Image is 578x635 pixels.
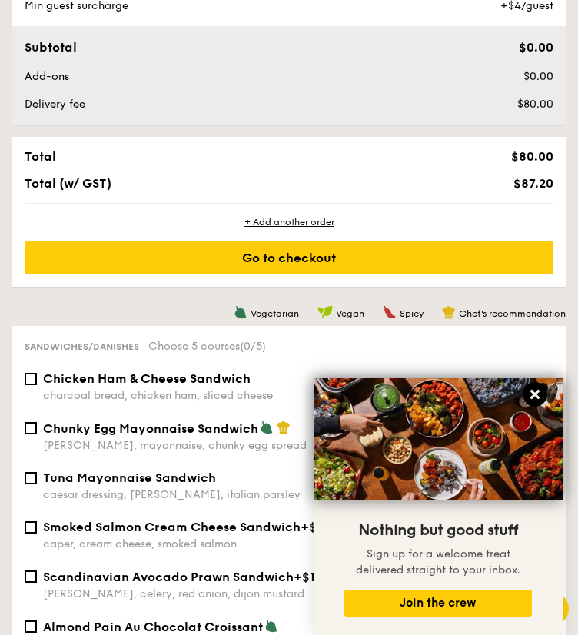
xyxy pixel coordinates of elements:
div: caper, cream cheese, smoked salmon [43,537,553,550]
div: Go to checkout [25,241,553,274]
img: DSC07876-Edit02-Large.jpeg [314,378,563,500]
span: Tuna Mayonnaise Sandwich [43,470,216,485]
img: icon-vegetarian.fe4039eb.svg [264,619,278,633]
span: $0.00 [523,70,553,83]
img: icon-spicy.37a8142b.svg [383,305,397,319]
span: Nothing but good stuff [358,521,518,540]
span: Chunky Egg Mayonnaise Sandwich [43,421,258,436]
div: charcoal bread, chicken ham, sliced cheese [43,389,553,402]
span: Smoked Salmon Cream Cheese Sandwich [43,520,301,534]
span: $87.20 [513,176,553,191]
input: Chicken Ham & Cheese Sandwichcharcoal bread, chicken ham, sliced cheese [25,373,37,385]
span: Delivery fee [25,98,85,111]
span: Chef's recommendation [459,308,566,319]
span: Total (w/ GST) [25,176,111,191]
span: Subtotal [25,40,77,55]
span: +$1.00 [294,570,334,584]
input: Smoked Salmon Cream Cheese Sandwich+$1.00caper, cream cheese, smoked salmon [25,521,37,534]
input: Tuna Mayonnaise Sandwichcaesar dressing, [PERSON_NAME], italian parsley [25,472,37,484]
button: Join the crew [344,590,532,617]
div: + Add another order [25,216,553,228]
span: (0/5) [240,340,266,353]
span: Choose 5 courses [148,340,266,353]
span: $0.00 [519,40,553,55]
span: Scandinavian Avocado Prawn Sandwich [43,570,294,584]
img: icon-chef-hat.a58ddaea.svg [442,305,456,319]
div: caesar dressing, [PERSON_NAME], italian parsley [43,488,553,501]
span: Chicken Ham & Cheese Sandwich [43,371,251,386]
span: Almond Pain Au Chocolat Croissant [43,620,263,634]
input: Almond Pain Au Chocolat Croissanta sweet puff pastry filled with dark chocolate [25,620,37,633]
div: [PERSON_NAME], mayonnaise, chunky egg spread [43,439,553,452]
span: Sandwiches/Danishes [25,341,139,352]
input: Chunky Egg Mayonnaise Sandwich[PERSON_NAME], mayonnaise, chunky egg spread [25,422,37,434]
div: [PERSON_NAME], celery, red onion, dijon mustard [43,587,553,600]
span: $80.00 [517,98,553,111]
input: Scandinavian Avocado Prawn Sandwich+$1.00[PERSON_NAME], celery, red onion, dijon mustard [25,570,37,583]
img: icon-vegetarian.fe4039eb.svg [234,305,247,319]
img: icon-vegan.f8ff3823.svg [317,305,333,319]
span: Add-ons [25,70,69,83]
img: icon-chef-hat.a58ddaea.svg [277,421,291,434]
span: Vegetarian [251,308,299,319]
span: Total [25,149,56,164]
span: Sign up for a welcome treat delivered straight to your inbox. [356,547,520,577]
span: Vegan [336,308,364,319]
span: +$1.00 [301,520,341,534]
button: Close [523,382,547,407]
img: icon-vegetarian.fe4039eb.svg [260,421,274,434]
span: $80.00 [511,149,553,164]
span: Spicy [400,308,424,319]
